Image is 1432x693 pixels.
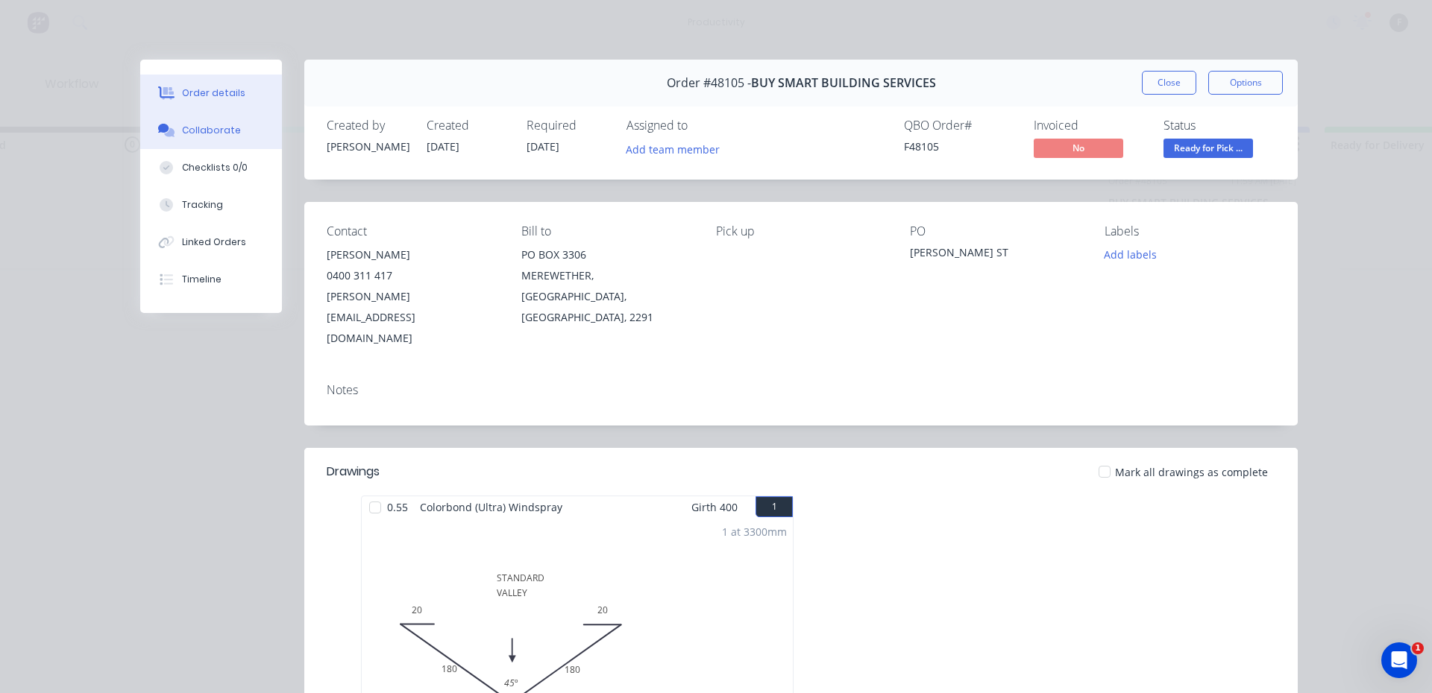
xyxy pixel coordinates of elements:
[751,76,936,90] span: BUY SMART BUILDING SERVICES
[722,524,787,539] div: 1 at 3300mm
[327,244,497,349] div: [PERSON_NAME]0400 311 417[PERSON_NAME][EMAIL_ADDRESS][DOMAIN_NAME]
[140,224,282,261] button: Linked Orders
[140,75,282,112] button: Order details
[381,496,414,518] span: 0.55
[1105,224,1275,238] div: Labels
[626,118,776,133] div: Assigned to
[1142,71,1196,95] button: Close
[182,198,223,212] div: Tracking
[756,496,793,517] button: 1
[327,265,497,286] div: 0400 311 417
[1163,139,1253,161] button: Ready for Pick ...
[521,265,692,328] div: MEREWETHER, [GEOGRAPHIC_DATA], [GEOGRAPHIC_DATA], 2291
[140,186,282,224] button: Tracking
[1163,118,1275,133] div: Status
[521,224,692,238] div: Bill to
[182,161,248,174] div: Checklists 0/0
[1163,139,1253,157] span: Ready for Pick ...
[1115,464,1268,480] span: Mark all drawings as complete
[1034,139,1123,157] span: No
[182,124,241,137] div: Collaborate
[414,496,568,518] span: Colorbond (Ultra) Windspray
[521,244,692,265] div: PO BOX 3306
[327,383,1275,397] div: Notes
[327,118,409,133] div: Created by
[527,118,609,133] div: Required
[182,273,222,286] div: Timeline
[182,235,246,249] div: Linked Orders
[327,139,409,154] div: [PERSON_NAME]
[1096,244,1165,265] button: Add labels
[327,244,497,265] div: [PERSON_NAME]
[140,261,282,298] button: Timeline
[910,244,1081,265] div: [PERSON_NAME] ST
[327,286,497,349] div: [PERSON_NAME][EMAIL_ADDRESS][DOMAIN_NAME]
[1034,118,1146,133] div: Invoiced
[140,112,282,149] button: Collaborate
[327,463,380,481] div: Drawings
[527,139,559,154] span: [DATE]
[904,118,1016,133] div: QBO Order #
[1208,71,1283,95] button: Options
[626,139,728,159] button: Add team member
[667,76,751,90] span: Order #48105 -
[427,139,459,154] span: [DATE]
[1412,642,1424,654] span: 1
[327,224,497,238] div: Contact
[904,139,1016,154] div: F48105
[182,86,245,100] div: Order details
[618,139,728,159] button: Add team member
[140,149,282,186] button: Checklists 0/0
[521,244,692,328] div: PO BOX 3306MEREWETHER, [GEOGRAPHIC_DATA], [GEOGRAPHIC_DATA], 2291
[691,496,738,518] span: Girth 400
[1381,642,1417,678] iframe: Intercom live chat
[427,118,509,133] div: Created
[910,224,1081,238] div: PO
[716,224,887,238] div: Pick up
